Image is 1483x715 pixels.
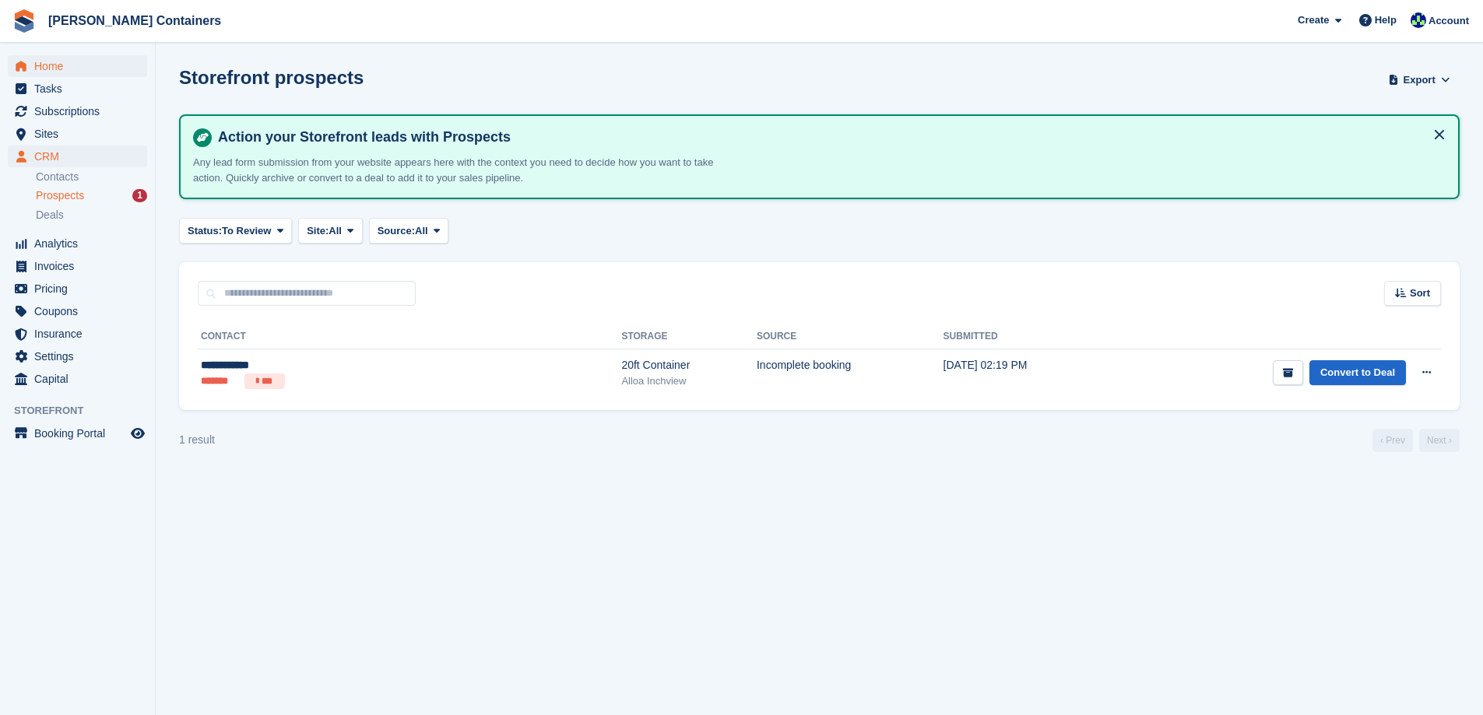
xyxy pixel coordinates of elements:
[14,403,155,419] span: Storefront
[8,100,147,122] a: menu
[8,145,147,167] a: menu
[1385,67,1453,93] button: Export
[1419,429,1460,452] a: Next
[621,373,757,389] div: Alloa Inchview
[369,218,449,244] button: Source: All
[1309,360,1406,386] a: Convert to Deal
[179,67,364,88] h1: Storefront prospects
[944,324,1109,349] th: Submitted
[8,255,147,277] a: menu
[34,323,128,345] span: Insurance
[757,324,944,349] th: Source
[212,128,1446,146] h4: Action your Storefront leads with Prospects
[34,55,128,77] span: Home
[1372,429,1413,452] a: Previous
[1369,429,1463,452] nav: Page
[378,223,415,239] span: Source:
[944,349,1109,398] td: [DATE] 02:19 PM
[1375,12,1397,28] span: Help
[34,300,128,322] span: Coupons
[188,223,222,239] span: Status:
[1429,13,1469,29] span: Account
[34,78,128,100] span: Tasks
[36,207,147,223] a: Deals
[34,145,128,167] span: CRM
[222,223,271,239] span: To Review
[8,422,147,444] a: menu
[34,368,128,390] span: Capital
[132,189,147,202] div: 1
[193,155,738,185] p: Any lead form submission from your website appears here with the context you need to decide how y...
[34,422,128,444] span: Booking Portal
[307,223,329,239] span: Site:
[34,233,128,254] span: Analytics
[1298,12,1329,28] span: Create
[329,223,342,239] span: All
[36,208,64,223] span: Deals
[621,324,757,349] th: Storage
[1411,12,1426,28] img: Audra Whitelaw
[415,223,428,239] span: All
[1404,72,1436,88] span: Export
[621,357,757,373] div: 20ft Container
[757,349,944,398] td: Incomplete booking
[36,188,84,203] span: Prospects
[34,123,128,145] span: Sites
[42,8,227,33] a: [PERSON_NAME] Containers
[8,233,147,254] a: menu
[8,278,147,300] a: menu
[36,170,147,184] a: Contacts
[8,78,147,100] a: menu
[8,368,147,390] a: menu
[298,218,363,244] button: Site: All
[198,324,621,349] th: Contact
[36,188,147,204] a: Prospects 1
[8,345,147,367] a: menu
[128,424,147,443] a: Preview store
[179,432,215,448] div: 1 result
[8,300,147,322] a: menu
[8,123,147,145] a: menu
[8,323,147,345] a: menu
[8,55,147,77] a: menu
[34,345,128,367] span: Settings
[179,218,292,244] button: Status: To Review
[34,255,128,277] span: Invoices
[34,278,128,300] span: Pricing
[12,9,36,33] img: stora-icon-8386f47178a22dfd0bd8f6a31ec36ba5ce8667c1dd55bd0f319d3a0aa187defe.svg
[34,100,128,122] span: Subscriptions
[1410,286,1430,301] span: Sort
